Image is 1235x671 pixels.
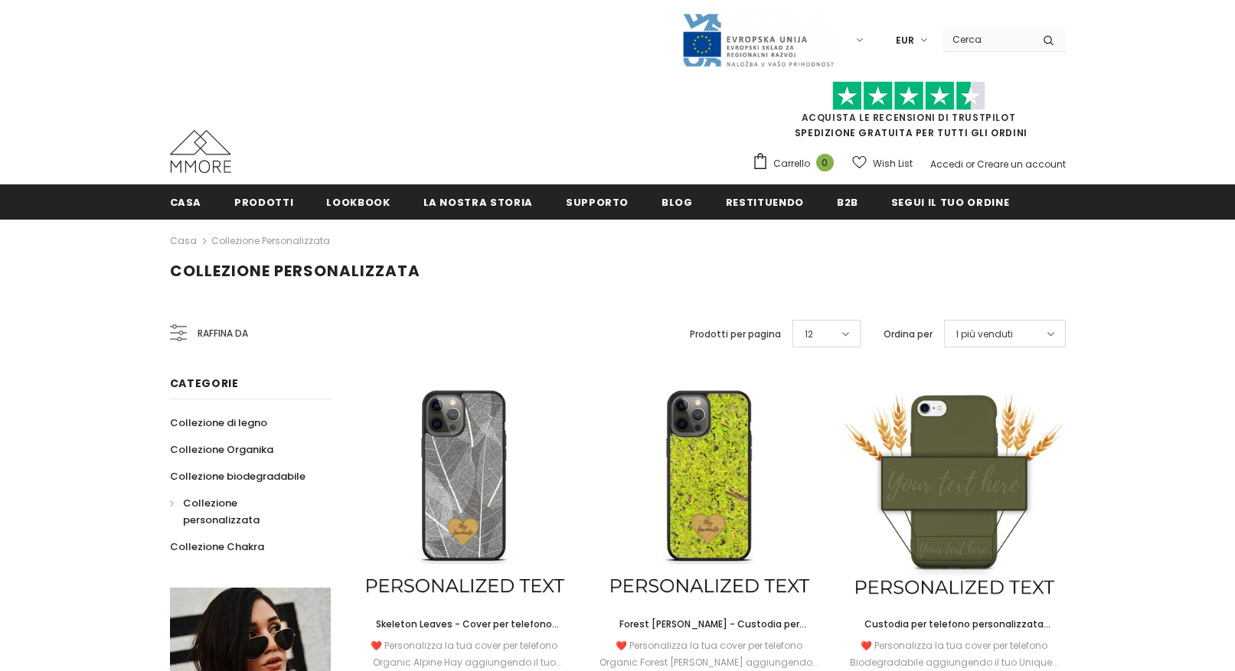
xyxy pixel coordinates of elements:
span: Lookbook [326,195,390,210]
span: Blog [662,195,693,210]
span: EUR [896,33,914,48]
span: Collezione personalizzata [170,260,420,282]
div: ❤️ Personalizza la tua cover per telefono Biodegradabile aggiungendo il tuo Unique... [843,637,1065,671]
span: SPEDIZIONE GRATUITA PER TUTTI GLI ORDINI [752,88,1066,139]
a: Forest [PERSON_NAME] - Custodia per telefono personalizzata - Regalo personalizzato [598,616,820,633]
span: I più venduti [956,327,1013,342]
a: La nostra storia [423,184,533,219]
a: Custodia per telefono personalizzata biodegradabile - Verde oliva [843,616,1065,633]
a: Acquista le recensioni di TrustPilot [802,111,1016,124]
a: Accedi [930,158,963,171]
span: Forest [PERSON_NAME] - Custodia per telefono personalizzata - Regalo personalizzato [619,617,806,664]
a: Segui il tuo ordine [891,184,1009,219]
label: Prodotti per pagina [690,327,781,342]
span: Collezione personalizzata [183,496,260,527]
a: Javni Razpis [681,33,835,46]
a: Skeleton Leaves - Cover per telefono personalizzata - Regalo personalizzato [354,616,576,633]
input: Search Site [943,28,1031,50]
span: Categorie [170,376,239,391]
span: Collezione Chakra [170,539,264,554]
span: 12 [805,327,813,342]
img: Casi MMORE [170,130,231,173]
a: Collezione personalizzata [170,490,314,533]
span: Segui il tuo ordine [891,195,1009,210]
span: Wish List [873,156,913,171]
a: Collezione Organika [170,436,273,463]
a: supporto [566,184,629,219]
a: B2B [837,184,858,219]
a: Casa [170,184,202,219]
span: Carrello [773,156,810,171]
a: Prodotti [234,184,293,219]
img: Javni Razpis [681,12,835,68]
span: Restituendo [726,195,804,210]
span: Collezione biodegradabile [170,469,305,484]
span: Collezione Organika [170,442,273,457]
span: B2B [837,195,858,210]
a: Collezione di legno [170,409,267,436]
span: Skeleton Leaves - Cover per telefono personalizzata - Regalo personalizzato [371,617,559,647]
a: Restituendo [726,184,804,219]
a: Collezione personalizzata [211,234,330,247]
span: Casa [170,195,202,210]
a: Casa [170,232,197,250]
span: Raffina da [198,325,248,342]
span: Custodia per telefono personalizzata biodegradabile - Verde oliva [864,617,1050,647]
span: supporto [566,195,629,210]
img: Fidati di Pilot Stars [832,81,985,111]
a: Wish List [852,150,913,177]
div: ❤️ Personalizza la tua cover per telefono Organic Forest [PERSON_NAME] aggiungendo... [598,637,820,671]
a: Lookbook [326,184,390,219]
span: Collezione di legno [170,415,267,430]
label: Ordina per [884,327,933,342]
span: La nostra storia [423,195,533,210]
a: Carrello 0 [752,152,841,175]
a: Collezione Chakra [170,533,264,560]
span: or [965,158,975,171]
span: 0 [816,154,834,171]
a: Collezione biodegradabile [170,463,305,490]
a: Blog [662,184,693,219]
a: Creare un account [977,158,1066,171]
div: ❤️ Personalizza la tua cover per telefono Organic Alpine Hay aggiungendo il tuo Unique... [354,637,576,671]
span: Prodotti [234,195,293,210]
